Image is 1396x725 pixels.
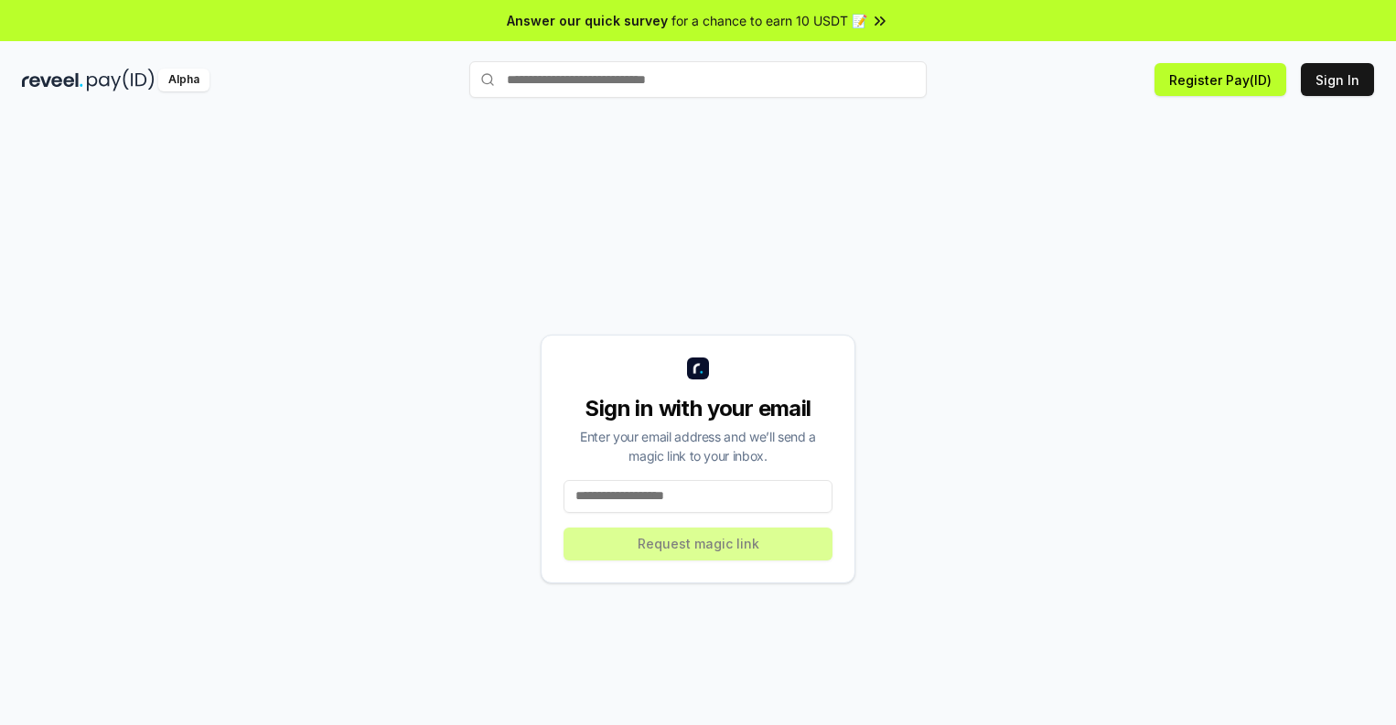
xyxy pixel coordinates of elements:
img: reveel_dark [22,69,83,91]
img: logo_small [687,357,709,379]
div: Sign in with your email [564,394,832,423]
button: Register Pay(ID) [1154,63,1286,96]
button: Sign In [1301,63,1374,96]
img: pay_id [87,69,155,91]
span: Answer our quick survey [507,11,668,30]
div: Alpha [158,69,209,91]
div: Enter your email address and we’ll send a magic link to your inbox. [564,427,832,465]
span: for a chance to earn 10 USDT 📝 [671,11,867,30]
